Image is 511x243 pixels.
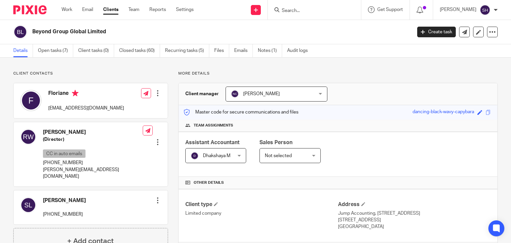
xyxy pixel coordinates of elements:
[243,92,280,96] span: [PERSON_NAME]
[176,6,194,13] a: Settings
[43,136,143,143] h5: (Director)
[480,5,490,15] img: svg%3E
[281,8,341,14] input: Search
[338,223,491,230] p: [GEOGRAPHIC_DATA]
[203,153,231,158] span: Dhakshaya M
[43,159,143,166] p: [PHONE_NUMBER]
[43,197,86,204] h4: [PERSON_NAME]
[62,6,72,13] a: Work
[194,180,224,185] span: Other details
[417,27,456,37] a: Create task
[13,25,27,39] img: svg%3E
[20,197,36,213] img: svg%3E
[377,7,403,12] span: Get Support
[413,109,474,116] div: dancing-black-wavy-capybara
[231,90,239,98] img: svg%3E
[149,6,166,13] a: Reports
[72,90,79,97] i: Primary
[265,153,292,158] span: Not selected
[338,210,491,217] p: Jump Accounting, [STREET_ADDRESS]
[43,149,85,158] p: CC in auto emails
[287,44,313,57] a: Audit logs
[338,217,491,223] p: [STREET_ADDRESS]
[185,140,240,145] span: Assistant Accountant
[185,91,219,97] h3: Client manager
[32,28,332,35] h2: Beyond Group Global Limited
[194,123,233,128] span: Team assignments
[119,44,160,57] a: Closed tasks (60)
[78,44,114,57] a: Client tasks (0)
[43,129,143,136] h4: [PERSON_NAME]
[234,44,253,57] a: Emails
[440,6,476,13] p: [PERSON_NAME]
[191,152,199,160] img: svg%3E
[184,109,298,116] p: Master code for secure communications and files
[259,140,292,145] span: Sales Person
[48,105,124,112] p: [EMAIL_ADDRESS][DOMAIN_NAME]
[13,44,33,57] a: Details
[185,201,338,208] h4: Client type
[103,6,118,13] a: Clients
[13,71,168,76] p: Client contacts
[82,6,93,13] a: Email
[165,44,209,57] a: Recurring tasks (5)
[178,71,498,76] p: More details
[48,90,124,98] h4: Floriane
[258,44,282,57] a: Notes (1)
[128,6,139,13] a: Team
[20,129,36,145] img: svg%3E
[20,90,42,111] img: svg%3E
[43,211,86,218] p: [PHONE_NUMBER]
[214,44,229,57] a: Files
[13,5,47,14] img: Pixie
[185,210,338,217] p: Limited company
[338,201,491,208] h4: Address
[43,166,143,180] p: [PERSON_NAME][EMAIL_ADDRESS][DOMAIN_NAME]
[38,44,73,57] a: Open tasks (7)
